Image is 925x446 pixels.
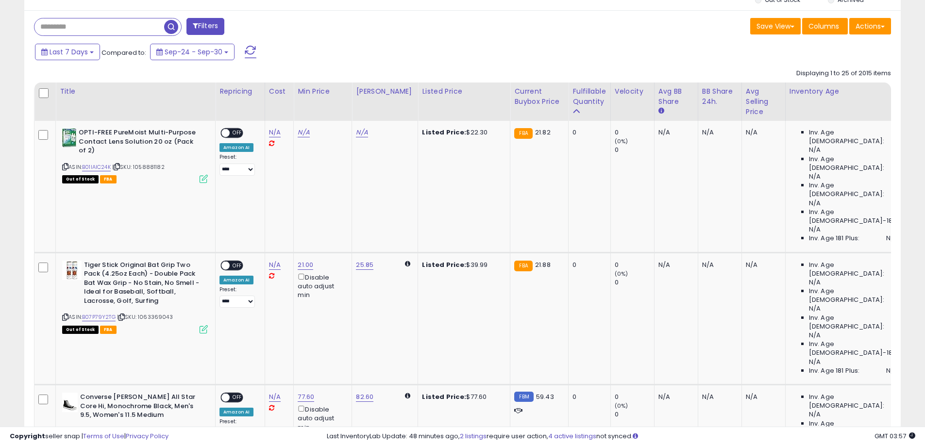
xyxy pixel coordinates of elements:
span: FBA [100,326,117,334]
b: Listed Price: [422,392,466,401]
div: Disable auto adjust min [298,404,344,432]
a: Terms of Use [83,431,124,441]
small: (0%) [615,402,628,410]
small: (0%) [615,137,628,145]
a: 25.85 [356,260,373,270]
div: 0 [572,393,603,401]
img: 511DIqeVd8L._SL40_.jpg [62,261,82,280]
span: N/A [809,199,821,208]
div: Amazon AI [219,143,253,152]
div: Velocity [615,86,650,97]
span: Inv. Age [DEMOGRAPHIC_DATA]-180: [809,340,898,357]
span: N/A [809,225,821,234]
div: Preset: [219,286,257,308]
div: Current Buybox Price [514,86,564,107]
span: All listings that are currently out of stock and unavailable for purchase on Amazon [62,175,99,183]
small: FBM [514,392,533,402]
div: Min Price [298,86,348,97]
small: FBA [514,261,532,271]
div: Displaying 1 to 25 of 2015 items [796,69,891,78]
a: 77.60 [298,392,314,402]
div: BB Share 24h. [702,86,738,107]
div: N/A [702,261,734,269]
button: Actions [849,18,891,34]
img: 418Hls-4o+L._SL40_.jpg [62,393,78,412]
div: 0 [615,278,654,287]
span: 21.82 [535,128,551,137]
a: B01IAIC24K [82,163,111,171]
button: Columns [802,18,848,34]
div: [PERSON_NAME] [356,86,414,97]
span: Last 7 Days [50,47,88,57]
div: 0 [615,393,654,401]
span: N/A [886,366,898,375]
div: Avg Selling Price [746,86,781,117]
span: N/A [809,304,821,313]
div: 0 [615,146,654,154]
small: Avg BB Share. [658,107,664,116]
div: N/A [658,128,690,137]
span: N/A [809,172,821,181]
div: Fulfillable Quantity [572,86,606,107]
a: N/A [298,128,309,137]
b: OPTI-FREE PureMoist Multi-Purpose Contact Lens Solution 20 oz (Pack of 2) [79,128,197,158]
div: Inventory Age [790,86,901,97]
div: $22.30 [422,128,503,137]
div: Disable auto adjust min [298,272,344,300]
a: 4 active listings [548,431,596,441]
span: Inv. Age [DEMOGRAPHIC_DATA]: [809,314,898,331]
div: ASIN: [62,261,208,332]
div: Cost [269,86,290,97]
div: Title [60,86,211,97]
a: N/A [269,128,281,137]
div: Listed Price [422,86,506,97]
img: 51uaWIzj+FL._SL40_.jpg [62,128,76,148]
div: ASIN: [62,128,208,182]
button: Filters [186,18,224,35]
button: Save View [750,18,801,34]
a: N/A [269,392,281,402]
span: | SKU: 1063369043 [117,313,173,321]
button: Last 7 Days [35,44,100,60]
span: Inv. Age [DEMOGRAPHIC_DATA]: [809,128,898,146]
a: 21.00 [298,260,313,270]
a: N/A [269,260,281,270]
span: Inv. Age [DEMOGRAPHIC_DATA]-180: [809,208,898,225]
div: Repricing [219,86,261,97]
div: N/A [658,393,690,401]
a: 2 listings [460,431,487,441]
span: Inv. Age [DEMOGRAPHIC_DATA]: [809,287,898,304]
a: B07P79Y2TG [82,313,116,321]
div: Avg BB Share [658,86,694,107]
span: Sep-24 - Sep-30 [165,47,222,57]
span: Inv. Age [DEMOGRAPHIC_DATA]: [809,181,898,198]
div: 0 [615,410,654,419]
span: 59.43 [536,392,554,401]
strong: Copyright [10,431,45,441]
span: Inv. Age [DEMOGRAPHIC_DATA]: [809,155,898,172]
div: 0 [572,128,603,137]
div: N/A [702,128,734,137]
div: seller snap | | [10,432,168,441]
span: FBA [100,175,117,183]
div: Amazon AI [219,276,253,284]
span: N/A [809,278,821,287]
span: OFF [230,129,245,137]
b: Tiger Stick Original Bat Grip Two Pack (4.25oz Each) - Double Pack Bat Wax Grip - No Stain, No Sm... [84,261,202,308]
div: 0 [615,128,654,137]
span: Inv. Age [DEMOGRAPHIC_DATA]: [809,261,898,278]
b: Listed Price: [422,260,466,269]
div: $39.99 [422,261,503,269]
span: N/A [809,331,821,340]
div: Last InventoryLab Update: 48 minutes ago, require user action, not synced. [327,432,915,441]
span: N/A [809,146,821,154]
small: FBA [514,128,532,139]
b: Listed Price: [422,128,466,137]
span: Inv. Age [DEMOGRAPHIC_DATA]: [809,393,898,410]
span: Columns [808,21,839,31]
div: Preset: [219,154,257,176]
div: 0 [572,261,603,269]
a: 82.60 [356,392,373,402]
div: N/A [746,128,778,137]
span: Compared to: [101,48,146,57]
